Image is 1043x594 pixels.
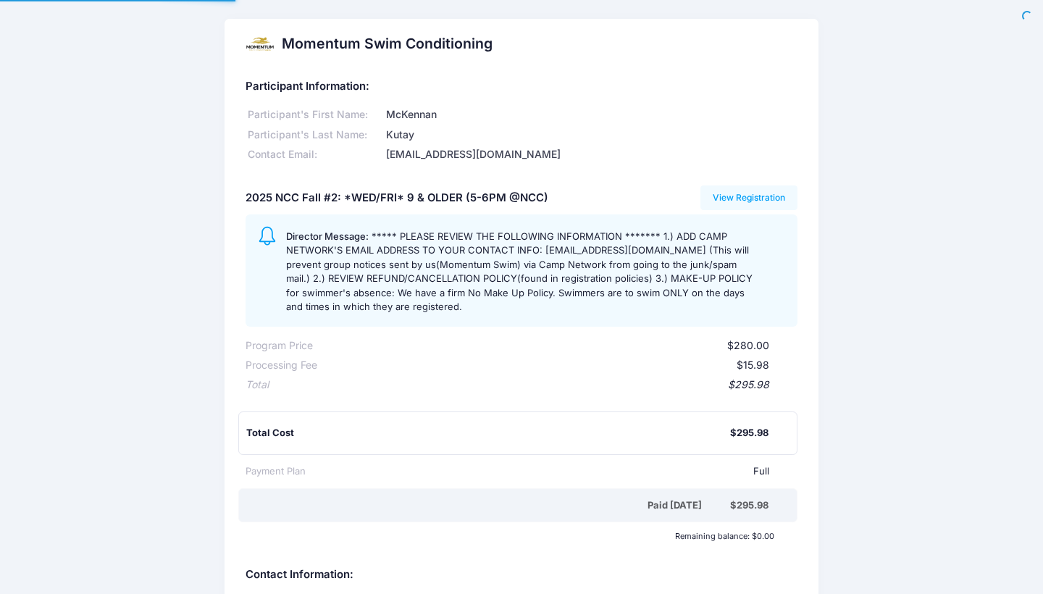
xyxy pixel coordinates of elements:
div: $295.98 [269,377,769,393]
div: Kutay [384,127,798,143]
div: Processing Fee [246,358,317,373]
a: View Registration [700,185,798,210]
div: Paid [DATE] [248,498,730,513]
div: [EMAIL_ADDRESS][DOMAIN_NAME] [384,147,798,162]
div: Full [306,464,769,479]
div: Total [246,377,269,393]
div: Contact Email: [246,147,384,162]
div: Participant's First Name: [246,107,384,122]
span: ***** PLEASE REVIEW THE FOLLOWING INFORMATION ******* 1.) ADD CAMP NETWORK'S EMAIL ADDRESS TO YOU... [286,230,753,313]
span: Director Message: [286,230,369,242]
h5: 2025 NCC Fall #2: *WED/FRI* 9 & OLDER (5-6PM @NCC) [246,192,548,205]
div: Remaining balance: $0.00 [238,532,781,540]
h2: Momentum Swim Conditioning [282,35,493,52]
h5: Contact Information: [246,569,797,582]
div: $295.98 [730,498,768,513]
div: McKennan [384,107,798,122]
div: Program Price [246,338,313,354]
div: $295.98 [730,426,768,440]
div: Participant's Last Name: [246,127,384,143]
h5: Participant Information: [246,80,797,93]
div: $15.98 [317,358,769,373]
div: Total Cost [246,426,730,440]
div: Payment Plan [246,464,306,479]
span: $280.00 [727,339,769,351]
